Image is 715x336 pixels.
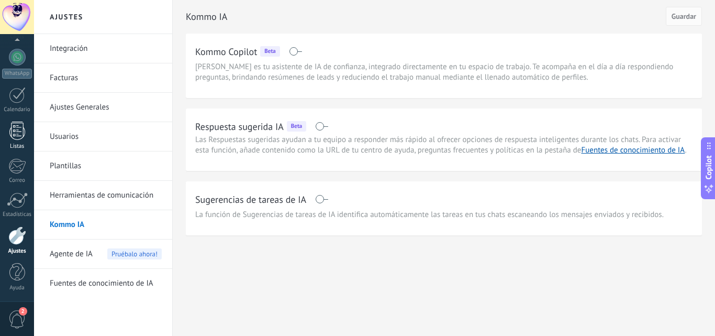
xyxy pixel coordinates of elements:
a: Herramientas de comunicación [50,181,162,210]
a: Plantillas [50,151,162,181]
div: WhatsApp [2,69,32,79]
div: Estadísticas [2,211,32,218]
span: Las Respuestas sugeridas ayudan a tu equipo a responder más rápido al ofrecer opciones de respues... [195,135,687,155]
span: Copilot [703,155,714,179]
h2: Sugerencias de tareas de IA [195,193,306,206]
a: Fuentes de conocimiento de IA [50,269,162,298]
a: Kommo IA [50,210,162,240]
div: Ajustes [2,248,32,255]
a: Fuentes de conocimiento de IA [581,145,685,155]
span: 2 [19,307,27,316]
a: Usuarios [50,122,162,151]
a: Facturas [50,63,162,93]
h2: Kommo Copilot [195,45,257,58]
li: Ajustes Generales [34,93,172,122]
span: Agente de IA [50,240,93,269]
div: Listas [2,143,32,150]
button: Guardar [666,7,702,26]
li: Plantillas [34,151,172,181]
div: Ayuda [2,285,32,291]
li: Fuentes de conocimiento de IA [34,269,172,298]
h2: Respuesta sugerida IA [195,120,284,133]
span: La función de Sugerencias de tareas de IA identifica automáticamente las tareas en tus chats esca... [195,210,664,220]
li: Facturas [34,63,172,93]
li: Integración [34,34,172,63]
div: Calendario [2,106,32,113]
li: Kommo IA [34,210,172,240]
li: Usuarios [34,122,172,151]
div: Correo [2,177,32,184]
a: Ajustes Generales [50,93,162,122]
span: Pruébalo ahora! [107,248,162,259]
a: Agente de IA Pruébalo ahora! [50,240,162,269]
span: Beta [291,123,302,131]
li: Herramientas de comunicación [34,181,172,210]
span: Beta [264,48,275,56]
a: Integración [50,34,162,63]
li: Agente de IA [34,240,172,269]
span: [PERSON_NAME] es tu asistente de IA de confianza, integrado directamente en tu espacio de trabajo... [195,62,692,83]
h2: Kommo IA [186,6,666,27]
span: Guardar [672,13,696,20]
